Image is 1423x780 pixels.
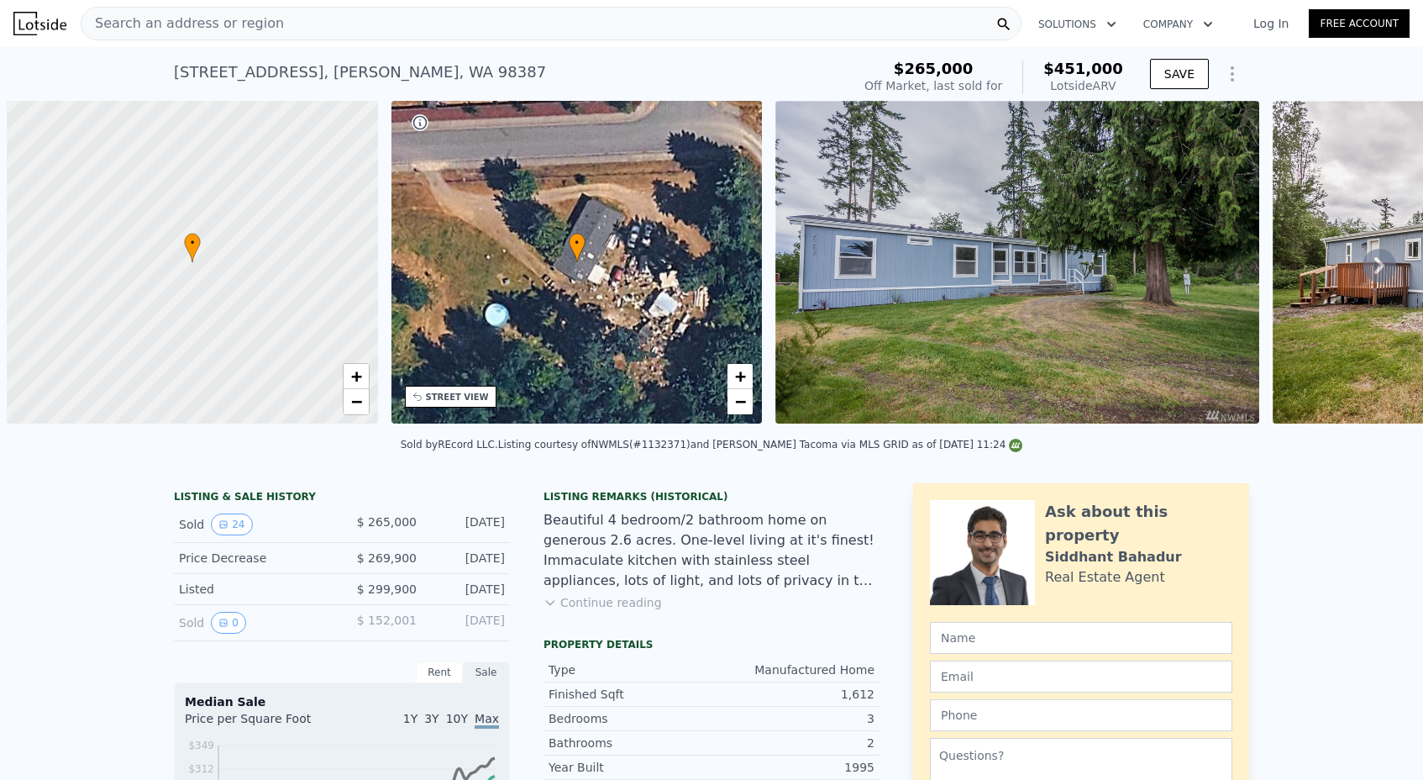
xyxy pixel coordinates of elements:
tspan: $349 [188,740,214,751]
img: Lotside [13,12,66,35]
span: • [184,235,201,250]
button: Show Options [1216,57,1249,91]
button: Solutions [1025,9,1130,40]
span: Search an address or region [81,13,284,34]
div: Lotside ARV [1043,77,1123,94]
a: Zoom in [727,364,753,389]
span: $ 269,900 [357,551,417,565]
button: View historical data [211,514,252,535]
a: Zoom in [344,364,369,389]
div: [DATE] [430,514,505,535]
span: $ 152,001 [357,614,417,627]
span: 10Y [446,712,468,725]
div: Listing courtesy of NWMLS (#1132371) and [PERSON_NAME] Tacoma via MLS GRID as of [DATE] 11:24 [498,439,1023,451]
a: Zoom out [727,389,753,414]
div: Finished Sqft [549,686,711,703]
div: 1,612 [711,686,874,703]
div: Off Market, last sold for [864,77,1002,94]
img: NWMLS Logo [1009,439,1022,452]
div: 1995 [711,759,874,776]
input: Email [930,661,1232,693]
div: Sold [179,514,328,535]
div: Sold by REcord LLC . [401,439,498,451]
span: + [350,366,361,387]
div: [STREET_ADDRESS] , [PERSON_NAME] , WA 98387 [174,61,546,84]
div: Price Decrease [179,550,328,567]
span: 3Y [424,712,438,725]
button: SAVE [1150,59,1209,89]
span: 1Y [403,712,417,725]
img: Sale: 123963834 Parcel: 101034211 [775,101,1259,424]
button: Continue reading [543,594,662,611]
tspan: $312 [188,763,214,775]
div: LISTING & SALE HISTORY [174,490,510,507]
div: Bathrooms [549,735,711,751]
div: [DATE] [430,612,505,634]
div: Property details [543,638,880,651]
div: STREET VIEW [426,391,489,403]
button: View historical data [211,612,246,634]
span: $ 299,900 [357,582,417,596]
input: Phone [930,699,1232,731]
div: Sold [179,612,328,634]
input: Name [930,622,1232,654]
div: • [569,233,585,262]
div: Siddhant Bahadur [1045,547,1182,567]
span: + [735,366,746,387]
div: Manufactured Home [711,661,874,678]
div: Price per Square Foot [185,710,342,737]
span: $265,000 [894,60,974,77]
a: Zoom out [344,389,369,414]
div: Bedrooms [549,710,711,727]
div: [DATE] [430,581,505,598]
span: − [350,391,361,412]
a: Free Account [1309,9,1410,38]
div: 3 [711,710,874,727]
div: Real Estate Agent [1045,567,1165,588]
span: − [735,391,746,412]
div: Rent [416,661,463,683]
div: • [184,233,201,262]
div: Ask about this property [1045,500,1232,547]
div: Listed [179,581,328,598]
div: 2 [711,735,874,751]
span: • [569,235,585,250]
div: Beautiful 4 bedroom/2 bathroom home on generous 2.6 acres. One-level living at it's finest! Immac... [543,510,880,591]
button: Company [1130,9,1226,40]
div: Type [549,661,711,678]
span: $451,000 [1043,60,1123,77]
div: [DATE] [430,550,505,567]
div: Year Built [549,759,711,776]
span: $ 265,000 [357,515,417,529]
div: Listing Remarks (Historical) [543,490,880,503]
div: Median Sale [185,693,499,710]
a: Log In [1233,15,1309,32]
span: Max [475,712,499,729]
div: Sale [463,661,510,683]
